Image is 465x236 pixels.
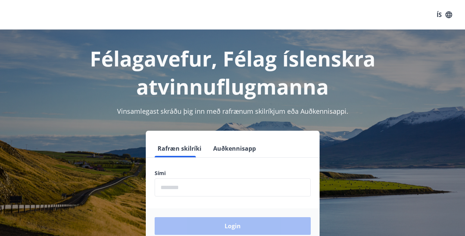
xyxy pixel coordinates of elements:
span: Vinsamlegast skráðu þig inn með rafrænum skilríkjum eða Auðkennisappi. [117,107,348,116]
button: Auðkennisapp [210,140,259,157]
label: Sími [155,170,311,177]
h1: Félagavefur, Félag íslenskra atvinnuflugmanna [9,44,456,100]
button: Rafræn skilríki [155,140,204,157]
button: ÍS [433,8,456,21]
